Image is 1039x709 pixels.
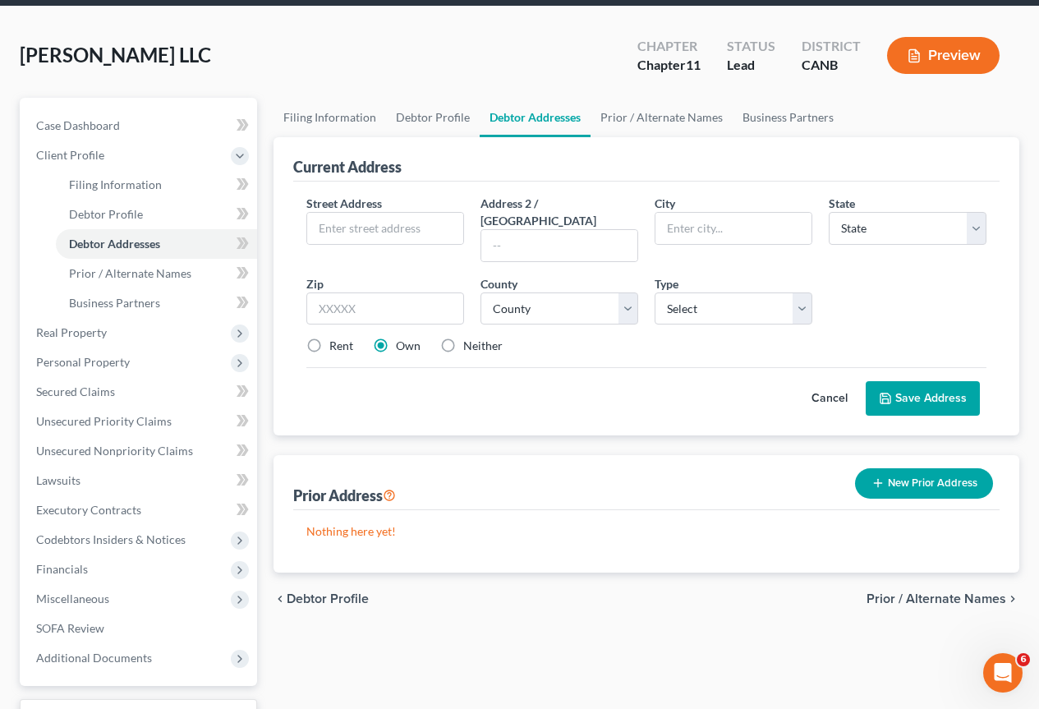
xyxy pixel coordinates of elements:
[36,148,104,162] span: Client Profile
[655,196,675,210] span: City
[727,37,775,56] div: Status
[829,196,855,210] span: State
[36,355,130,369] span: Personal Property
[306,523,986,540] p: Nothing here yet!
[56,200,257,229] a: Debtor Profile
[36,473,80,487] span: Lawsuits
[69,296,160,310] span: Business Partners
[655,275,678,292] label: Type
[293,157,402,177] div: Current Address
[36,384,115,398] span: Secured Claims
[36,592,109,605] span: Miscellaneous
[36,651,152,665] span: Additional Documents
[480,277,517,291] span: County
[463,338,503,354] label: Neither
[306,277,324,291] span: Zip
[274,98,386,137] a: Filing Information
[36,532,186,546] span: Codebtors Insiders & Notices
[386,98,480,137] a: Debtor Profile
[69,237,160,251] span: Debtor Addresses
[306,196,382,210] span: Street Address
[329,338,353,354] label: Rent
[36,503,141,517] span: Executory Contracts
[637,37,701,56] div: Chapter
[23,466,257,495] a: Lawsuits
[293,486,396,505] div: Prior Address
[36,444,193,458] span: Unsecured Nonpriority Claims
[306,292,464,325] input: XXXXX
[867,592,1019,605] button: Prior / Alternate Names chevron_right
[727,56,775,75] div: Lead
[591,98,733,137] a: Prior / Alternate Names
[69,177,162,191] span: Filing Information
[867,592,1006,605] span: Prior / Alternate Names
[1017,653,1030,666] span: 6
[36,414,172,428] span: Unsecured Priority Claims
[686,57,701,72] span: 11
[23,495,257,525] a: Executory Contracts
[36,621,104,635] span: SOFA Review
[69,207,143,221] span: Debtor Profile
[793,382,866,415] button: Cancel
[396,338,421,354] label: Own
[480,195,638,229] label: Address 2 / [GEOGRAPHIC_DATA]
[287,592,369,605] span: Debtor Profile
[36,118,120,132] span: Case Dashboard
[866,381,980,416] button: Save Address
[855,468,993,499] button: New Prior Address
[637,56,701,75] div: Chapter
[23,111,257,140] a: Case Dashboard
[887,37,1000,74] button: Preview
[23,407,257,436] a: Unsecured Priority Claims
[802,37,861,56] div: District
[36,562,88,576] span: Financials
[56,259,257,288] a: Prior / Alternate Names
[480,98,591,137] a: Debtor Addresses
[69,266,191,280] span: Prior / Alternate Names
[56,229,257,259] a: Debtor Addresses
[733,98,844,137] a: Business Partners
[481,230,637,261] input: --
[23,614,257,643] a: SOFA Review
[655,213,811,244] input: Enter city...
[983,653,1023,693] iframe: Intercom live chat
[56,288,257,318] a: Business Partners
[274,592,369,605] button: chevron_left Debtor Profile
[36,325,107,339] span: Real Property
[56,170,257,200] a: Filing Information
[274,592,287,605] i: chevron_left
[20,43,211,67] span: [PERSON_NAME] LLC
[802,56,861,75] div: CANB
[23,377,257,407] a: Secured Claims
[23,436,257,466] a: Unsecured Nonpriority Claims
[1006,592,1019,605] i: chevron_right
[307,213,463,244] input: Enter street address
